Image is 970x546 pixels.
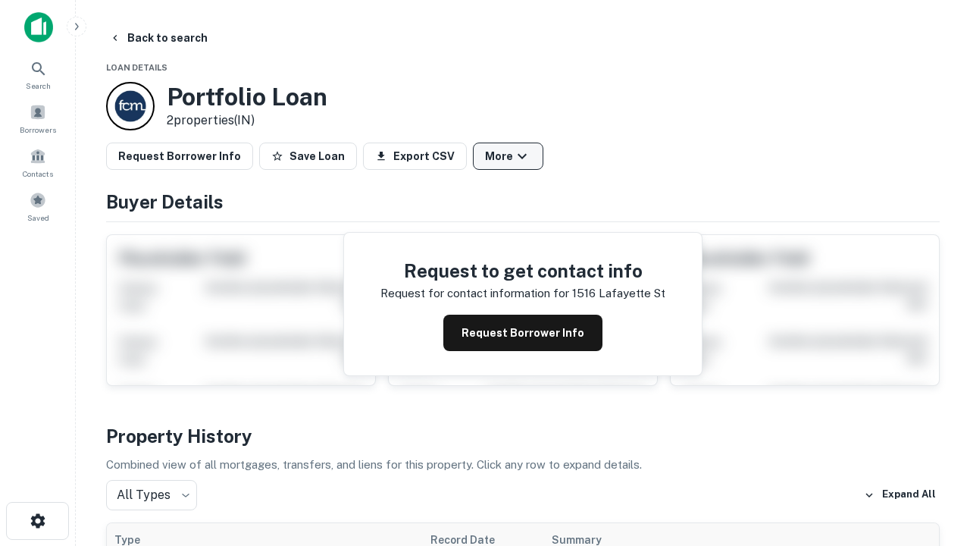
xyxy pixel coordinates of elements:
p: Request for contact information for [380,284,569,303]
span: Borrowers [20,124,56,136]
span: Contacts [23,168,53,180]
a: Contacts [5,142,71,183]
span: Saved [27,212,49,224]
p: 2 properties (IN) [167,111,327,130]
iframe: Chat Widget [894,376,970,449]
span: Search [26,80,51,92]
button: Expand All [860,484,940,507]
button: Export CSV [363,143,467,170]
p: Combined view of all mortgages, transfers, and liens for this property. Click any row to expand d... [106,456,940,474]
h3: Portfolio Loan [167,83,327,111]
button: Request Borrower Info [443,315,602,351]
a: Search [5,54,71,95]
p: 1516 lafayette st [572,284,665,303]
button: Save Loan [259,143,357,170]
button: Back to search [103,24,214,52]
a: Saved [5,186,71,227]
span: Loan Details [106,63,167,72]
h4: Property History [106,422,940,450]
button: More [473,143,543,170]
h4: Buyer Details [106,188,940,215]
img: capitalize-icon.png [24,12,53,42]
a: Borrowers [5,98,71,139]
button: Request Borrower Info [106,143,253,170]
h4: Request to get contact info [380,257,665,284]
div: All Types [106,480,197,510]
